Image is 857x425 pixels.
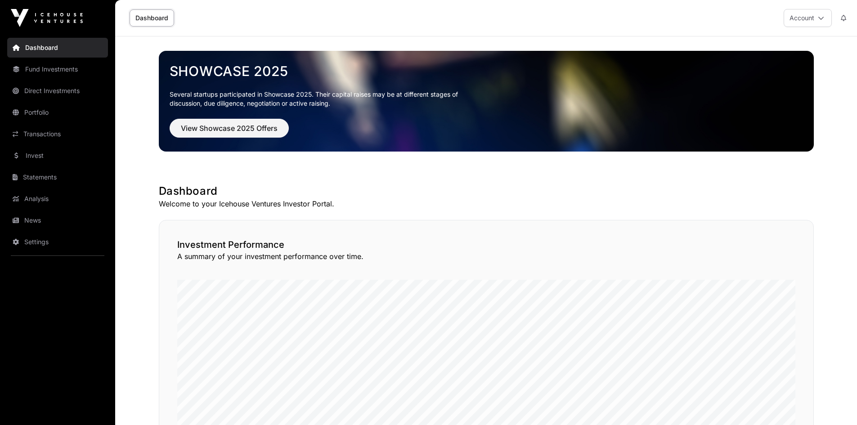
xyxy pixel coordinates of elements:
p: Several startups participated in Showcase 2025. Their capital raises may be at different stages o... [170,90,472,108]
a: View Showcase 2025 Offers [170,128,289,137]
a: Dashboard [7,38,108,58]
iframe: Chat Widget [812,382,857,425]
a: Fund Investments [7,59,108,79]
span: View Showcase 2025 Offers [181,123,278,134]
a: Transactions [7,124,108,144]
a: Dashboard [130,9,174,27]
img: Icehouse Ventures Logo [11,9,83,27]
a: Analysis [7,189,108,209]
a: Portfolio [7,103,108,122]
a: Direct Investments [7,81,108,101]
button: View Showcase 2025 Offers [170,119,289,138]
p: A summary of your investment performance over time. [177,251,795,262]
a: Invest [7,146,108,166]
a: News [7,210,108,230]
p: Welcome to your Icehouse Ventures Investor Portal. [159,198,814,209]
button: Account [784,9,832,27]
a: Showcase 2025 [170,63,803,79]
h2: Investment Performance [177,238,795,251]
a: Settings [7,232,108,252]
a: Statements [7,167,108,187]
h1: Dashboard [159,184,814,198]
img: Showcase 2025 [159,51,814,152]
